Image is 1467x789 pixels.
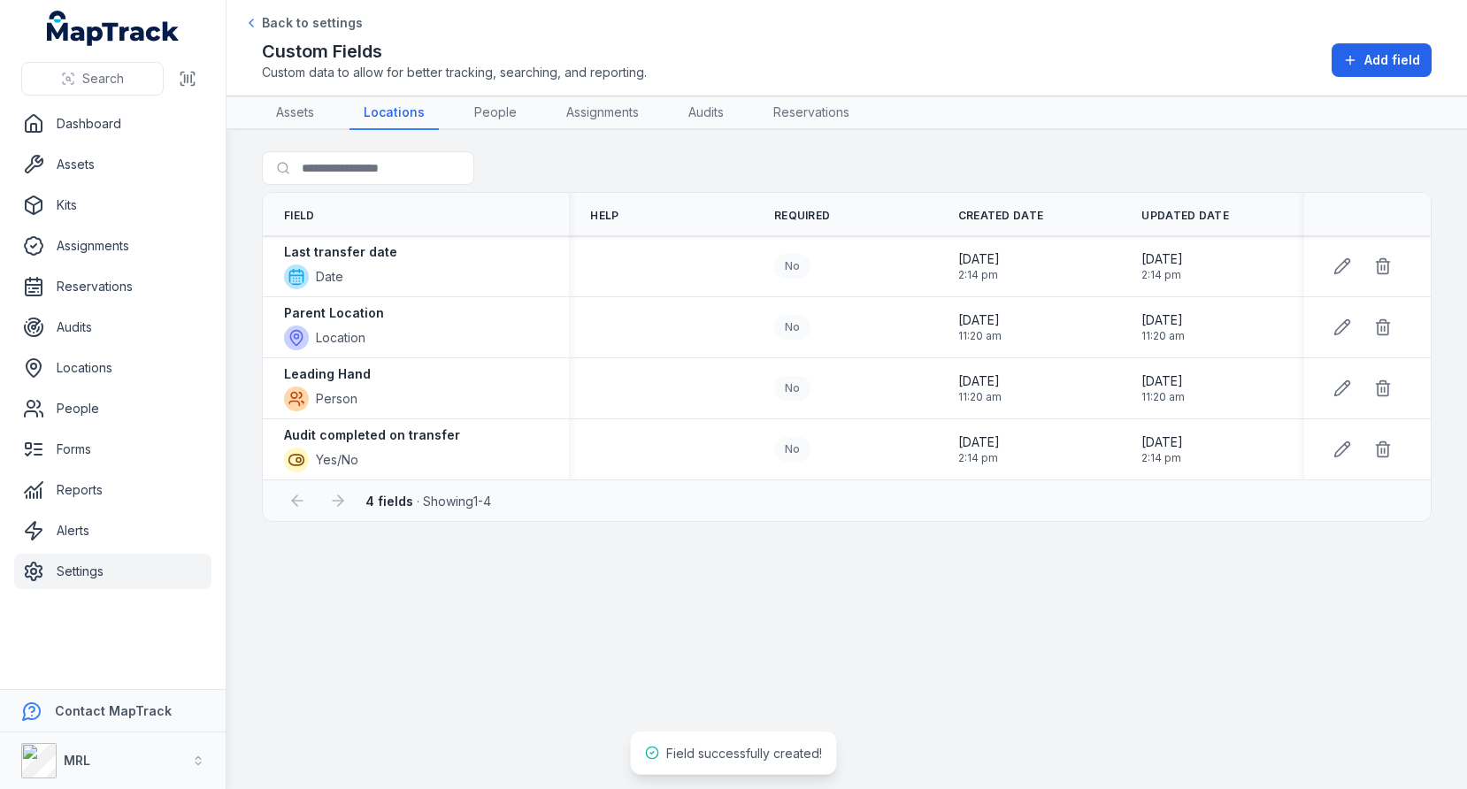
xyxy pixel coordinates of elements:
[774,254,810,279] div: No
[1364,51,1420,69] span: Add field
[1141,311,1185,343] time: 15/09/2025, 11:20:37 am
[14,106,211,142] a: Dashboard
[14,513,211,548] a: Alerts
[14,310,211,345] a: Audits
[774,209,830,223] span: Required
[244,14,363,32] a: Back to settings
[316,451,358,469] span: Yes/No
[1141,311,1185,329] span: [DATE]
[1141,451,1183,465] span: 2:14 pm
[262,14,363,32] span: Back to settings
[316,268,343,286] span: Date
[666,746,822,761] span: Field successfully created!
[365,494,491,509] span: · Showing 1 - 4
[958,433,1000,451] span: [DATE]
[14,350,211,386] a: Locations
[552,96,653,130] a: Assignments
[1141,268,1183,282] span: 2:14 pm
[262,96,328,130] a: Assets
[1141,209,1229,223] span: Updated Date
[958,311,1002,343] time: 15/09/2025, 11:20:37 am
[365,494,413,509] strong: 4 fields
[958,209,1044,223] span: Created Date
[1141,433,1183,451] span: [DATE]
[774,376,810,401] div: No
[958,390,1002,404] span: 11:20 am
[774,315,810,340] div: No
[1141,372,1185,390] span: [DATE]
[284,304,384,322] strong: Parent Location
[1141,250,1183,268] span: [DATE]
[64,753,90,768] strong: MRL
[262,39,647,64] h2: Custom Fields
[349,96,439,130] a: Locations
[14,554,211,589] a: Settings
[82,70,124,88] span: Search
[460,96,531,130] a: People
[14,188,211,223] a: Kits
[14,472,211,508] a: Reports
[14,147,211,182] a: Assets
[316,390,357,408] span: Person
[14,269,211,304] a: Reservations
[958,268,1000,282] span: 2:14 pm
[262,64,647,81] span: Custom data to allow for better tracking, searching, and reporting.
[14,391,211,426] a: People
[958,250,1000,282] time: 15/09/2025, 2:14:38 pm
[1141,329,1185,343] span: 11:20 am
[14,432,211,467] a: Forms
[958,372,1002,404] time: 15/09/2025, 11:20:22 am
[958,451,1000,465] span: 2:14 pm
[958,372,1002,390] span: [DATE]
[1141,372,1185,404] time: 15/09/2025, 11:20:22 am
[958,433,1000,465] time: 15/09/2025, 2:14:06 pm
[759,96,864,130] a: Reservations
[284,209,315,223] span: Field
[284,243,397,261] strong: Last transfer date
[958,329,1002,343] span: 11:20 am
[1332,43,1432,77] button: Add field
[958,311,1002,329] span: [DATE]
[958,250,1000,268] span: [DATE]
[1141,250,1183,282] time: 15/09/2025, 2:14:38 pm
[284,365,371,383] strong: Leading Hand
[21,62,164,96] button: Search
[55,703,172,718] strong: Contact MapTrack
[14,228,211,264] a: Assignments
[590,209,618,223] span: Help
[1141,433,1183,465] time: 15/09/2025, 2:14:06 pm
[316,329,365,347] span: Location
[674,96,738,130] a: Audits
[47,11,180,46] a: MapTrack
[774,437,810,462] div: No
[1141,390,1185,404] span: 11:20 am
[284,426,460,444] strong: Audit completed on transfer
